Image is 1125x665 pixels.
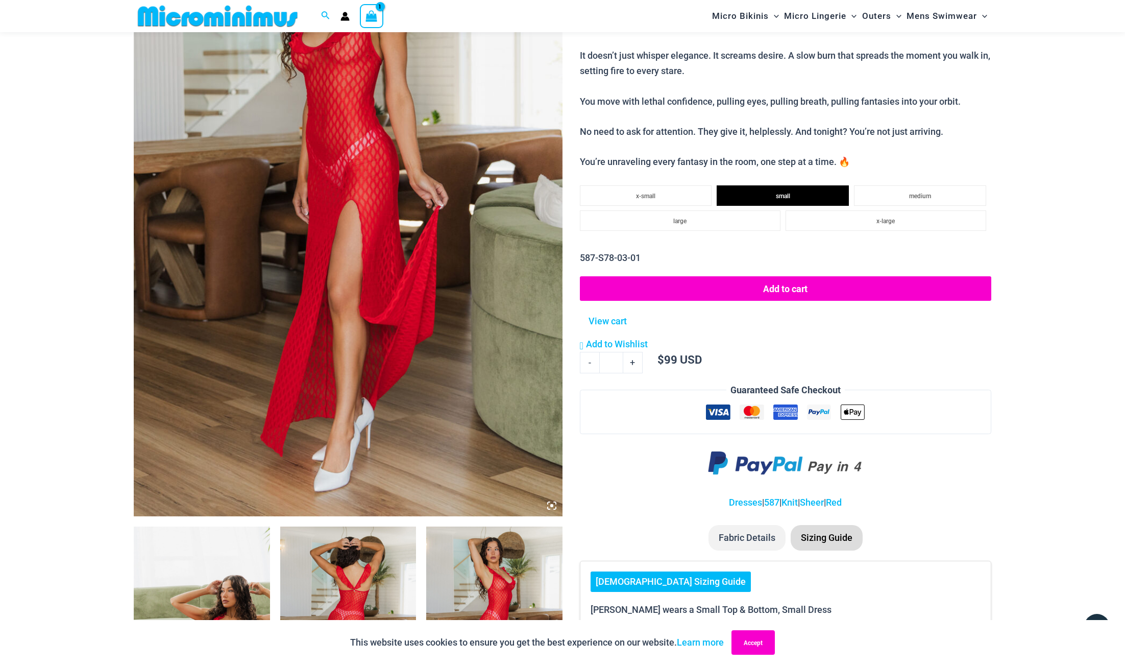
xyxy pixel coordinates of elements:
a: Dresses [729,497,762,508]
span: Menu Toggle [891,3,901,29]
span: Menu Toggle [977,3,987,29]
a: [DEMOGRAPHIC_DATA] Sizing Guide [591,572,751,592]
p: [PERSON_NAME] wears a Small Top & Bottom, Small Dress [591,602,970,617]
span: Micro Bikinis [712,3,769,29]
span: x-small [636,193,655,200]
button: Add to cart [580,276,991,301]
p: | | | | [580,495,991,510]
span: $ [657,352,664,367]
a: 587 [764,497,779,508]
li: x-small [580,185,712,206]
nav: Site Navigation [708,2,991,31]
li: x-large [786,210,986,231]
a: View cart [585,310,630,329]
a: Knit [781,497,798,508]
a: View Shopping Cart, 1 items [360,4,383,28]
span: Menu Toggle [769,3,779,29]
a: OutersMenu ToggleMenu Toggle [860,3,904,29]
input: Product quantity [599,352,623,373]
a: - [580,352,599,373]
legend: Guaranteed Safe Checkout [726,383,845,398]
a: Sheer [800,497,824,508]
a: Search icon link [321,10,330,22]
p: This website uses cookies to ensure you get the best experience on our website. [350,635,724,650]
a: Mens SwimwearMenu ToggleMenu Toggle [904,3,990,29]
a: Add to Wishlist [580,337,648,352]
li: small [717,185,849,206]
a: Micro LingerieMenu ToggleMenu Toggle [781,3,859,29]
span: medium [909,193,931,200]
a: Learn more [677,637,724,648]
span: small [776,193,790,200]
p: 587-S78-03-01 [580,250,991,266]
span: Add to Wishlist [586,339,648,349]
a: Micro BikinisMenu ToggleMenu Toggle [710,3,781,29]
a: Account icon link [340,12,350,21]
button: Accept [731,630,775,655]
li: large [580,210,780,231]
span: Mens Swimwear [907,3,977,29]
span: large [673,218,687,225]
li: Fabric Details [708,525,786,551]
a: Red [826,497,842,508]
img: MM SHOP LOGO FLAT [134,5,302,28]
a: + [623,352,643,373]
span: x-large [876,218,895,225]
span: Outers [862,3,891,29]
span: Menu Toggle [846,3,857,29]
span: Micro Lingerie [784,3,846,29]
bdi: 99 USD [657,352,702,367]
li: Sizing Guide [791,525,863,551]
li: medium [854,185,986,206]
